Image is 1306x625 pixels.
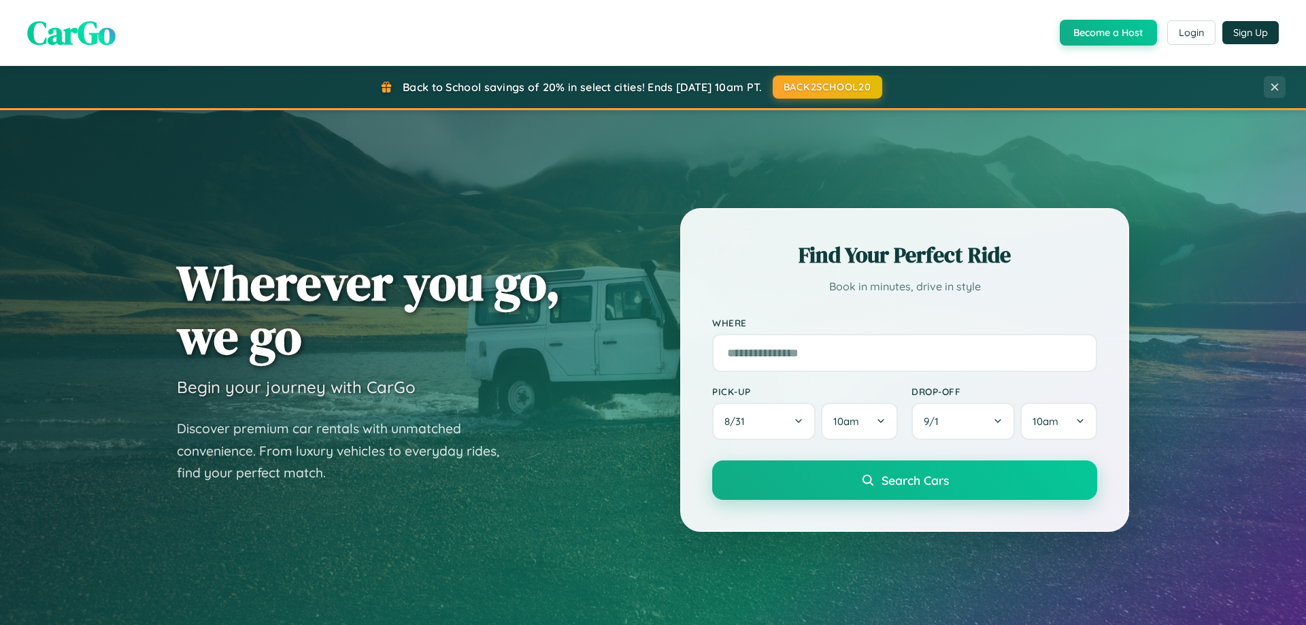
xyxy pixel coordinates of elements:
h3: Begin your journey with CarGo [177,377,416,397]
span: 10am [833,415,859,428]
label: Where [712,317,1097,328]
button: 8/31 [712,403,816,440]
span: CarGo [27,10,116,55]
button: 10am [1020,403,1097,440]
p: Book in minutes, drive in style [712,277,1097,297]
button: Become a Host [1060,20,1157,46]
span: Back to School savings of 20% in select cities! Ends [DATE] 10am PT. [403,80,762,94]
button: BACK2SCHOOL20 [773,75,882,99]
p: Discover premium car rentals with unmatched convenience. From luxury vehicles to everyday rides, ... [177,418,517,484]
span: 8 / 31 [724,415,752,428]
button: Search Cars [712,460,1097,500]
button: 9/1 [911,403,1015,440]
button: Login [1167,20,1216,45]
h2: Find Your Perfect Ride [712,240,1097,270]
label: Pick-up [712,386,898,397]
label: Drop-off [911,386,1097,397]
h1: Wherever you go, we go [177,256,560,363]
button: Sign Up [1222,21,1279,44]
span: Search Cars [882,473,949,488]
span: 10am [1033,415,1058,428]
button: 10am [821,403,898,440]
span: 9 / 1 [924,415,945,428]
